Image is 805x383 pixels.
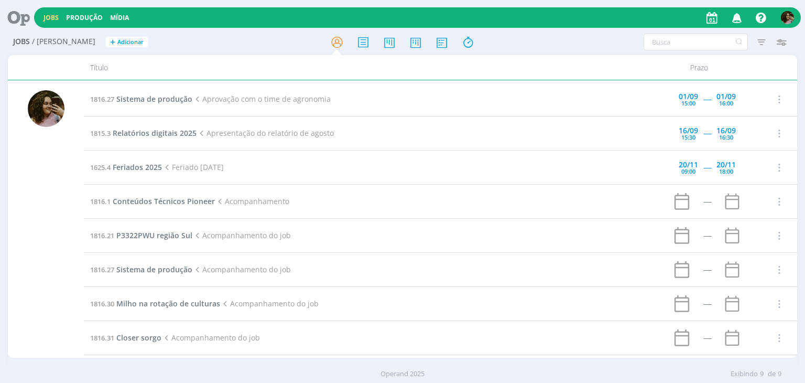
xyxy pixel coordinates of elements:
[106,37,148,48] button: +Adicionar
[32,37,95,46] span: / [PERSON_NAME]
[113,162,162,172] span: Feriados 2025
[731,369,758,379] span: Exibindo
[703,162,711,172] span: -----
[63,14,106,22] button: Produção
[719,134,733,140] div: 16:30
[220,299,318,308] span: Acompanhamento do job
[716,127,736,134] div: 16/09
[703,198,711,205] div: -----
[84,55,640,80] div: Título
[110,13,129,22] a: Mídia
[66,13,103,22] a: Produção
[781,11,794,24] img: N
[90,197,111,206] span: 1816.1
[90,94,192,104] a: 1816.27Sistema de produção
[90,162,162,172] a: 1625.4Feriados 2025
[703,334,711,342] div: -----
[162,162,223,172] span: Feriado [DATE]
[681,100,695,106] div: 15:00
[703,266,711,273] div: -----
[719,100,733,106] div: 16:00
[28,90,64,127] img: N
[116,333,161,343] span: Closer sorgo
[90,231,114,240] span: 1816.21
[113,196,215,206] span: Conteúdos Técnicos Pioneer
[161,333,259,343] span: Acompanhamento do job
[681,134,695,140] div: 15:30
[90,94,114,104] span: 1816.27
[110,37,115,48] span: +
[90,196,215,206] a: 1816.1Conteúdos Técnicos Pioneer
[719,168,733,174] div: 18:00
[113,128,197,138] span: Relatórios digitais 2025
[760,369,764,379] span: 9
[644,34,748,50] input: Busca
[192,94,330,104] span: Aprovação com o time de agronomia
[90,163,111,172] span: 1625.4
[90,129,111,138] span: 1815.3
[679,161,698,168] div: 20/11
[13,37,30,46] span: Jobs
[681,168,695,174] div: 09:00
[90,128,197,138] a: 1815.3Relatórios digitais 2025
[716,161,736,168] div: 20/11
[90,333,114,343] span: 1816.31
[117,39,144,46] span: Adicionar
[90,333,161,343] a: 1816.31Closer sorgo
[90,299,114,308] span: 1816.30
[116,230,192,240] span: P3322PWU região Sul
[90,264,192,274] a: 1816.27Sistema de produção
[679,93,698,100] div: 01/09
[116,264,192,274] span: Sistema de produção
[116,94,192,104] span: Sistema de produção
[703,300,711,307] div: -----
[703,232,711,239] div: -----
[90,230,192,240] a: 1816.21P3322PWU região Sul
[116,299,220,308] span: Milho na rotação de culturas
[780,8,795,27] button: N
[703,94,711,104] span: -----
[197,128,333,138] span: Apresentação do relatório de agosto
[215,196,289,206] span: Acompanhamento
[640,55,758,80] div: Prazo
[90,265,114,274] span: 1816.27
[716,93,736,100] div: 01/09
[90,299,220,308] a: 1816.30Milho na rotação de culturas
[107,14,132,22] button: Mídia
[192,230,290,240] span: Acompanhamento do job
[768,369,776,379] span: de
[43,13,59,22] a: Jobs
[679,127,698,134] div: 16/09
[703,128,711,138] span: -----
[40,14,62,22] button: Jobs
[192,264,290,274] span: Acompanhamento do job
[778,369,781,379] span: 9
